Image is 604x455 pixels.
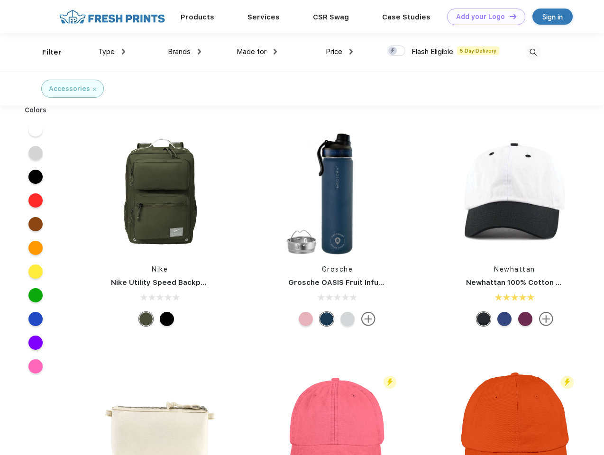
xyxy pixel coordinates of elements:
[525,45,541,60] img: desktop_search.svg
[476,312,491,326] div: White Black
[18,105,54,115] div: Colors
[152,265,168,273] a: Nike
[49,84,90,94] div: Accessories
[274,49,277,55] img: dropdown.png
[139,312,153,326] div: Cargo Khaki
[561,376,574,389] img: flash_active_toggle.svg
[111,278,213,287] a: Nike Utility Speed Backpack
[56,9,168,25] img: fo%20logo%202.webp
[299,312,313,326] div: Rose Quartz
[98,47,115,56] span: Type
[97,129,223,255] img: func=resize&h=266
[510,14,516,19] img: DT
[168,47,191,56] span: Brands
[497,312,512,326] div: White Royal
[384,376,396,389] img: flash_active_toggle.svg
[412,47,453,56] span: Flash Eligible
[532,9,573,25] a: Sign in
[181,13,214,21] a: Products
[122,49,125,55] img: dropdown.png
[93,88,96,91] img: filter_cancel.svg
[320,312,334,326] div: Mountain Blue
[518,312,532,326] div: White Mulberry
[42,47,62,58] div: Filter
[349,49,353,55] img: dropdown.png
[452,129,578,255] img: func=resize&h=266
[237,47,266,56] span: Made for
[361,312,375,326] img: more.svg
[274,129,400,255] img: func=resize&h=266
[539,312,553,326] img: more.svg
[456,13,505,21] div: Add your Logo
[494,265,535,273] a: Newhattan
[340,312,355,326] div: Pearl
[542,11,563,22] div: Sign in
[457,46,499,55] span: 5 Day Delivery
[160,312,174,326] div: Black
[326,47,342,56] span: Price
[288,278,439,287] a: Grosche OASIS Fruit Infusion Water Flask
[198,49,201,55] img: dropdown.png
[322,265,353,273] a: Grosche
